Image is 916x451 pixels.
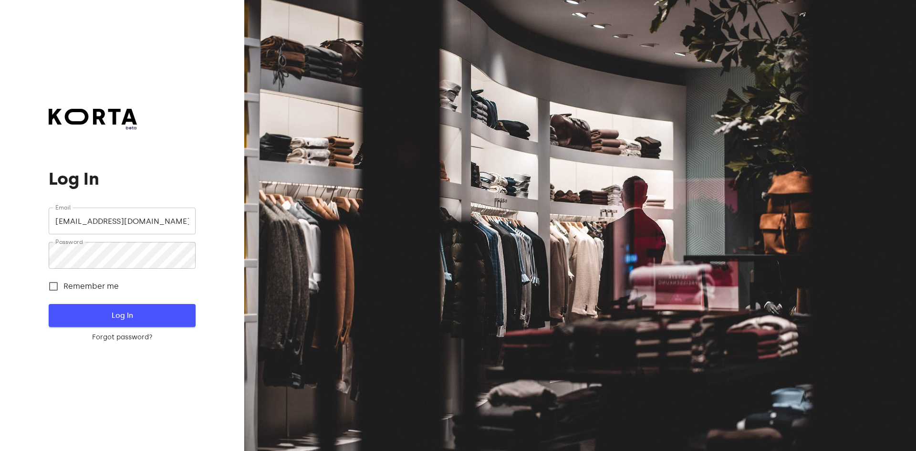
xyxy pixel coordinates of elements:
button: Log In [49,304,195,327]
h1: Log In [49,169,195,189]
span: beta [49,125,137,131]
span: Log In [64,309,180,322]
a: Forgot password? [49,333,195,342]
span: Remember me [63,281,119,292]
img: Korta [49,109,137,125]
a: beta [49,109,137,131]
